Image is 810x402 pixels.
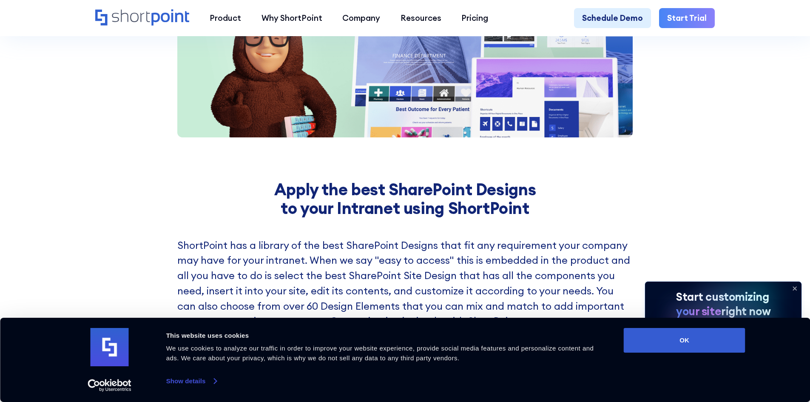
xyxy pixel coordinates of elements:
[210,12,241,24] div: Product
[199,8,251,29] a: Product
[166,345,594,362] span: We use cookies to analyze our traffic in order to improve your website experience, provide social...
[166,375,216,388] a: Show details
[574,8,651,29] a: Schedule Demo
[390,8,452,29] a: Resources
[72,379,147,392] a: Usercentrics Cookiebot - opens in a new window
[261,12,322,24] div: Why ShortPoint
[624,328,745,353] button: OK
[166,331,605,341] div: This website uses cookies
[91,328,129,366] img: logo
[452,8,499,29] a: Pricing
[332,8,390,29] a: Company
[461,12,488,24] div: Pricing
[659,8,715,29] a: Start Trial
[177,180,633,217] h2: Apply the best SharePoint Designs to your Intranet using ShortPoint
[95,9,189,27] a: Home
[401,12,441,24] div: Resources
[342,12,380,24] div: Company
[251,8,333,29] a: Why ShortPoint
